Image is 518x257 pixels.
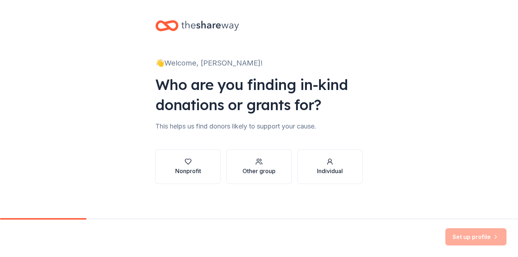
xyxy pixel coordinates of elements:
div: 👋 Welcome, [PERSON_NAME]! [155,57,363,69]
button: Other group [226,149,291,184]
div: Individual [317,167,343,175]
button: Individual [297,149,363,184]
button: Nonprofit [155,149,221,184]
div: Nonprofit [175,167,201,175]
div: This helps us find donors likely to support your cause. [155,121,363,132]
div: Who are you finding in-kind donations or grants for? [155,75,363,115]
div: Other group [242,167,276,175]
